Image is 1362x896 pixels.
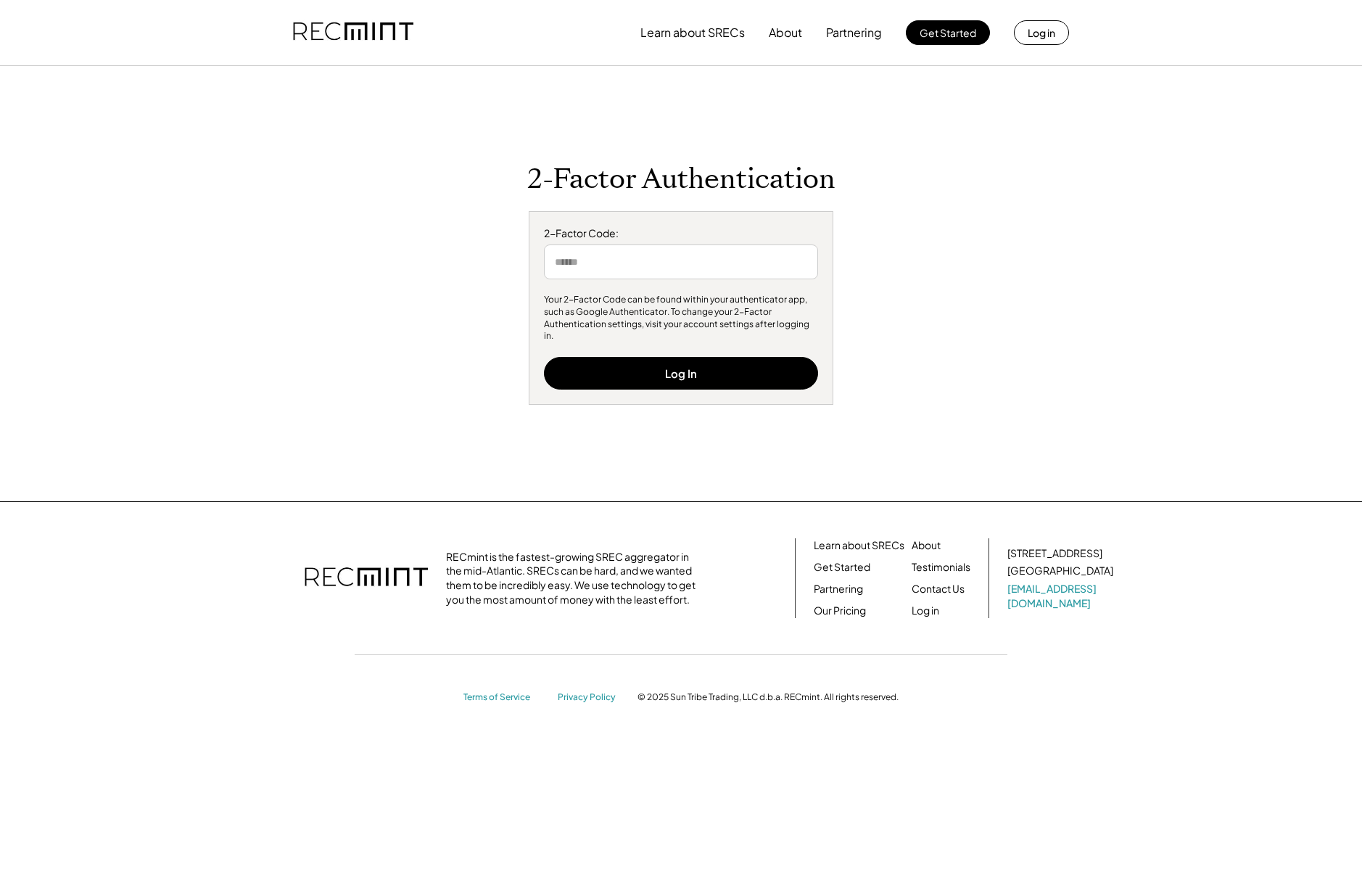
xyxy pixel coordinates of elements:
button: Partnering [826,18,882,47]
a: Contact Us [912,582,965,596]
div: Your 2-Factor Code can be found within your authenticator app, such as Google Authenticator. To c... [544,294,818,342]
h1: 2-Factor Authentication [527,163,835,197]
button: Log In [544,357,818,390]
a: Learn about SRECs [814,538,904,553]
button: Log in [1014,20,1069,45]
a: Testimonials [912,560,970,575]
div: RECmint is the fastest-growing SREC aggregator in the mid-Atlantic. SRECs can be hard, and we wan... [446,550,703,607]
a: About [912,538,941,553]
img: recmint-logotype%403x.png [305,553,428,604]
a: [EMAIL_ADDRESS][DOMAIN_NAME] [1007,582,1116,610]
a: Partnering [814,582,863,596]
a: Privacy Policy [558,691,623,704]
div: [STREET_ADDRESS] [1007,546,1102,561]
a: Log in [912,604,939,618]
div: © 2025 Sun Tribe Trading, LLC d.b.a. RECmint. All rights reserved. [637,691,899,703]
a: Get Started [814,560,870,575]
a: Our Pricing [814,604,866,618]
button: Get Started [906,20,990,45]
div: [GEOGRAPHIC_DATA] [1007,564,1113,578]
a: Terms of Service [463,691,543,704]
img: recmint-logotype%403x.png [293,8,413,57]
div: 2-Factor Code: [544,226,818,241]
button: About [769,18,802,47]
button: Learn about SRECs [640,18,745,47]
